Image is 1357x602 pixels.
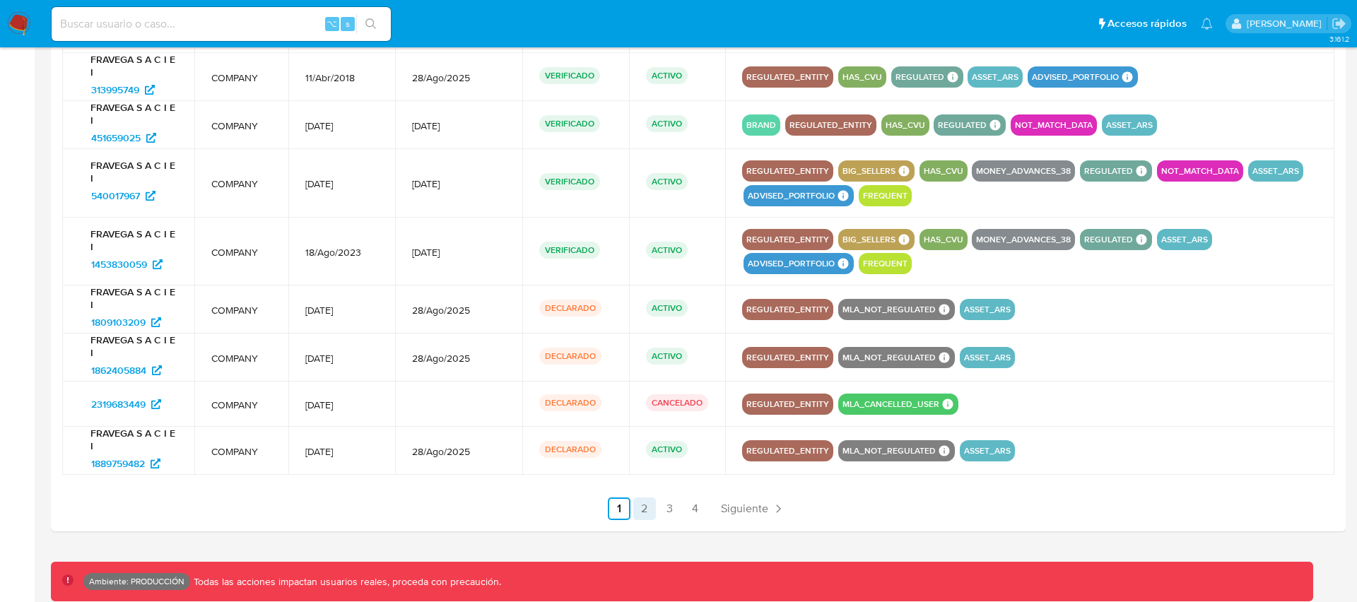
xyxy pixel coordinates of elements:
p: Ambiente: PRODUCCIÓN [89,579,184,584]
button: search-icon [356,14,385,34]
span: Accesos rápidos [1108,16,1187,31]
a: Salir [1332,16,1346,31]
p: nicolas.tolosa@mercadolibre.com [1247,17,1327,30]
span: s [346,17,350,30]
p: Todas las acciones impactan usuarios reales, proceda con precaución. [190,575,501,589]
span: ⌥ [327,17,337,30]
span: 3.161.2 [1329,33,1350,45]
input: Buscar usuario o caso... [52,15,391,33]
a: Notificaciones [1201,18,1213,30]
